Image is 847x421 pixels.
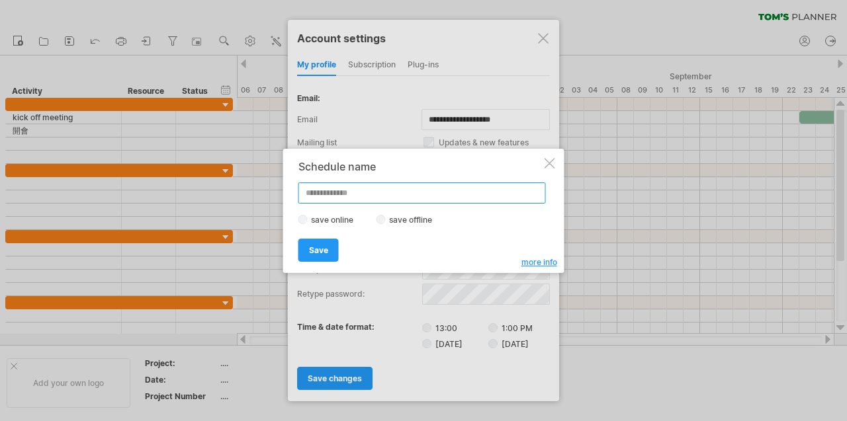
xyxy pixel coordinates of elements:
div: Schedule name [298,161,542,172]
label: save offline [386,215,443,225]
span: Save [309,245,328,255]
label: save online [308,215,365,225]
a: Save [298,239,339,262]
span: more info [521,257,557,267]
